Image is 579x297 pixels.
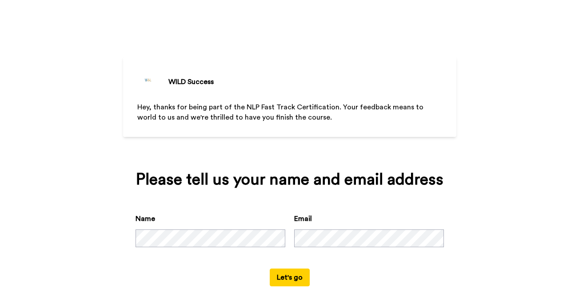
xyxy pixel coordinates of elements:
[136,213,155,224] label: Name
[294,213,312,224] label: Email
[136,171,444,189] div: Please tell us your name and email address
[168,76,214,87] div: WILD Success
[137,104,425,121] span: Hey, thanks for being part of the NLP Fast Track Certification. Your feedback means to world to u...
[270,269,310,286] button: Let's go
